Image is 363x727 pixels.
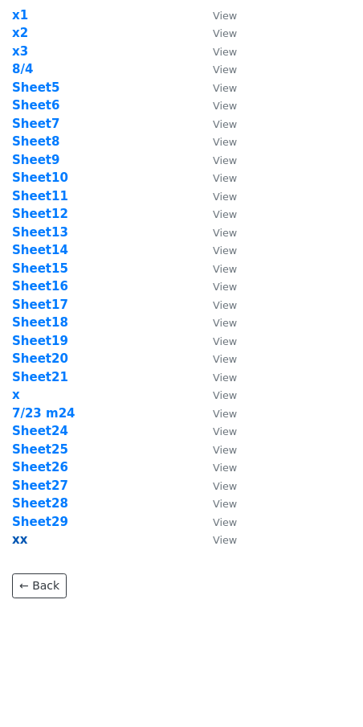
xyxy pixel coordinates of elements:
a: View [197,315,237,330]
strong: Sheet28 [12,496,68,511]
a: View [197,388,237,402]
small: View [213,498,237,510]
small: View [213,444,237,456]
a: View [197,424,237,438]
small: View [213,227,237,239]
small: View [213,480,237,492]
small: View [213,317,237,329]
a: View [197,442,237,457]
strong: Sheet12 [12,207,68,221]
small: View [213,118,237,130]
small: View [213,64,237,76]
strong: Sheet17 [12,298,68,312]
a: Sheet16 [12,279,68,294]
small: View [213,534,237,546]
a: View [197,261,237,276]
a: Sheet14 [12,243,68,257]
a: Sheet27 [12,479,68,493]
small: View [213,154,237,166]
a: View [197,460,237,474]
a: View [197,515,237,529]
a: Sheet19 [12,334,68,348]
small: View [213,172,237,184]
a: Sheet24 [12,424,68,438]
a: View [197,225,237,240]
iframe: Chat Widget [283,650,363,727]
small: View [213,136,237,148]
a: View [197,298,237,312]
small: View [213,191,237,203]
a: Sheet29 [12,515,68,529]
strong: 8/4 [12,62,33,76]
a: View [197,207,237,221]
a: View [197,279,237,294]
a: View [197,117,237,131]
a: 7/23 m24 [12,406,75,421]
small: View [213,516,237,528]
small: View [213,82,237,94]
small: View [213,408,237,420]
a: View [197,479,237,493]
a: View [197,134,237,149]
small: View [213,100,237,112]
a: View [197,8,237,23]
a: Sheet13 [12,225,68,240]
a: x1 [12,8,28,23]
small: View [213,389,237,401]
a: x3 [12,44,28,59]
a: xx [12,532,27,547]
strong: Sheet26 [12,460,68,474]
a: Sheet18 [12,315,68,330]
a: x [12,388,20,402]
a: ← Back [12,573,67,598]
a: View [197,153,237,167]
small: View [213,263,237,275]
small: View [213,27,237,39]
a: Sheet20 [12,351,68,366]
a: View [197,26,237,40]
small: View [213,372,237,384]
small: View [213,10,237,22]
a: View [197,62,237,76]
a: Sheet10 [12,170,68,185]
a: Sheet15 [12,261,68,276]
a: Sheet6 [12,98,59,113]
a: View [197,334,237,348]
a: View [197,351,237,366]
a: View [197,406,237,421]
a: Sheet25 [12,442,68,457]
a: Sheet11 [12,189,68,203]
small: View [213,425,237,437]
a: View [197,370,237,384]
small: View [213,335,237,347]
a: Sheet7 [12,117,59,131]
a: Sheet21 [12,370,68,384]
a: View [197,98,237,113]
a: Sheet8 [12,134,59,149]
strong: Sheet5 [12,80,59,95]
strong: Sheet9 [12,153,59,167]
small: View [213,353,237,365]
strong: x2 [12,26,28,40]
a: View [197,496,237,511]
a: View [197,243,237,257]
